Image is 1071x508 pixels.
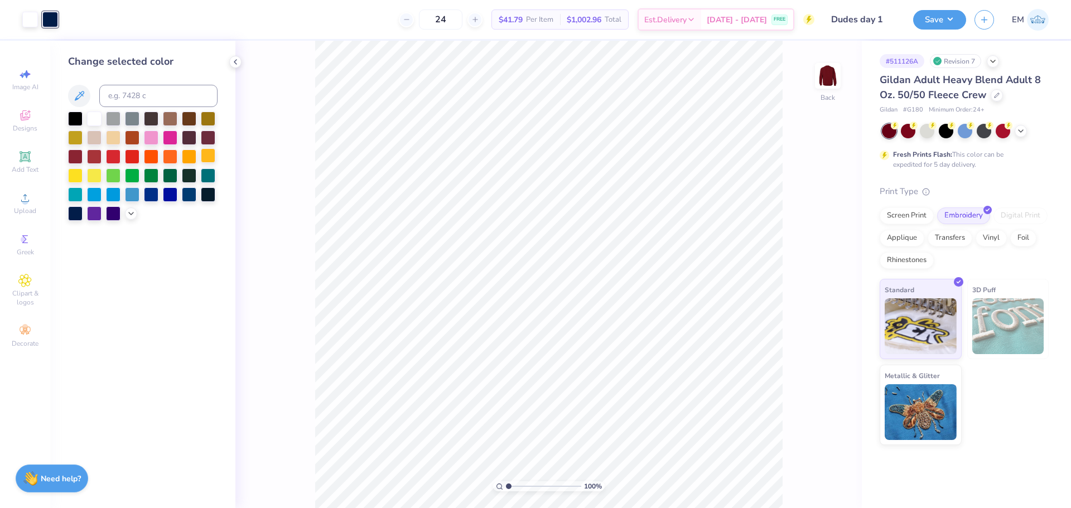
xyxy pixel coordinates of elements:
[885,284,914,296] span: Standard
[1010,230,1036,246] div: Foil
[1027,9,1049,31] img: Emily Mcclelland
[880,54,924,68] div: # 511126A
[823,8,905,31] input: Untitled Design
[993,207,1048,224] div: Digital Print
[817,65,839,87] img: Back
[893,150,952,159] strong: Fresh Prints Flash:
[605,14,621,26] span: Total
[644,14,687,26] span: Est. Delivery
[6,289,45,307] span: Clipart & logos
[913,10,966,30] button: Save
[567,14,601,26] span: $1,002.96
[930,54,981,68] div: Revision 7
[903,105,923,115] span: # G180
[68,54,218,69] div: Change selected color
[880,230,924,246] div: Applique
[929,105,985,115] span: Minimum Order: 24 +
[1012,13,1024,26] span: EM
[12,83,38,91] span: Image AI
[821,93,835,103] div: Back
[1012,9,1049,31] a: EM
[12,339,38,348] span: Decorate
[976,230,1007,246] div: Vinyl
[972,298,1044,354] img: 3D Puff
[893,149,1030,170] div: This color can be expedited for 5 day delivery.
[99,85,218,107] input: e.g. 7428 c
[885,384,957,440] img: Metallic & Glitter
[419,9,462,30] input: – –
[885,298,957,354] img: Standard
[584,481,602,491] span: 100 %
[41,473,81,484] strong: Need help?
[928,230,972,246] div: Transfers
[526,14,553,26] span: Per Item
[880,252,934,269] div: Rhinestones
[17,248,34,257] span: Greek
[880,185,1049,198] div: Print Type
[707,14,767,26] span: [DATE] - [DATE]
[774,16,785,23] span: FREE
[972,284,996,296] span: 3D Puff
[499,14,523,26] span: $41.79
[14,206,36,215] span: Upload
[12,165,38,174] span: Add Text
[937,207,990,224] div: Embroidery
[13,124,37,133] span: Designs
[880,105,898,115] span: Gildan
[880,73,1041,101] span: Gildan Adult Heavy Blend Adult 8 Oz. 50/50 Fleece Crew
[880,207,934,224] div: Screen Print
[885,370,940,381] span: Metallic & Glitter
